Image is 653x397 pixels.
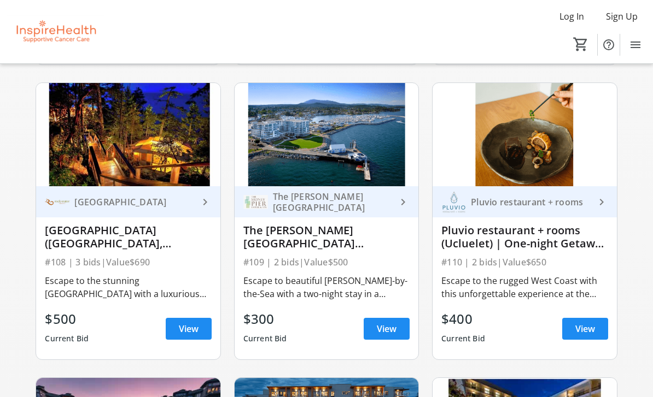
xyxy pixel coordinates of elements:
[433,83,616,186] img: Pluvio restaurant + rooms (Ucluelet) | One-night Getaway Package for Two
[45,224,211,250] div: [GEOGRAPHIC_DATA] ([GEOGRAPHIC_DATA], [GEOGRAPHIC_DATA]) | Two-Night Stay
[235,83,418,186] img: The Sidney Pier Hotel & Spa (Vancouver Island) | Two-Night Stay for 2
[441,189,467,215] img: Pluvio restaurant + rooms
[243,224,410,250] div: The [PERSON_NAME][GEOGRAPHIC_DATA] ([GEOGRAPHIC_DATA]) | Two-Night Stay for 2
[199,195,212,209] mat-icon: keyboard_arrow_right
[45,274,211,300] div: Escape to the stunning [GEOGRAPHIC_DATA] with a luxurious two-night stay in a Tenthouse Suite at ...
[562,318,608,340] a: View
[597,8,646,25] button: Sign Up
[441,274,608,300] div: Escape to the rugged West Coast with this unforgettable experience at the award-winning Pluvio re...
[625,34,646,56] button: Menu
[243,329,287,348] div: Current Bid
[441,224,608,250] div: Pluvio restaurant + rooms (Ucluelet) | One-night Getaway Package for Two
[467,197,594,208] div: Pluvio restaurant + rooms
[598,34,620,56] button: Help
[595,195,608,209] mat-icon: keyboard_arrow_right
[243,254,410,270] div: #109 | 2 bids | Value $500
[45,309,89,329] div: $500
[559,10,584,23] span: Log In
[397,195,410,209] mat-icon: keyboard_arrow_right
[70,197,198,208] div: [GEOGRAPHIC_DATA]
[441,329,485,348] div: Current Bid
[575,322,595,335] span: View
[243,189,269,215] img: The Sidney Pier Hotel & Spa
[243,274,410,300] div: Escape to beautiful [PERSON_NAME]-by-the-Sea with a two-night stay in a SeaView room (double occu...
[45,254,211,270] div: #108 | 3 bids | Value $690
[7,4,104,59] img: InspireHealth Supportive Cancer Care's Logo
[36,186,220,217] a: Rockwater Secret Cove Resort[GEOGRAPHIC_DATA]
[571,34,591,54] button: Cart
[377,322,397,335] span: View
[441,309,485,329] div: $400
[179,322,199,335] span: View
[551,8,593,25] button: Log In
[433,186,616,217] a: Pluvio restaurant + roomsPluvio restaurant + rooms
[36,83,220,186] img: Rockwater Secret Cove Resort (Halfmoon Bay, BC) | Two-Night Stay
[364,318,410,340] a: View
[269,191,397,213] div: The [PERSON_NAME][GEOGRAPHIC_DATA]
[235,186,418,217] a: The Sidney Pier Hotel & SpaThe [PERSON_NAME][GEOGRAPHIC_DATA]
[243,309,287,329] div: $300
[166,318,212,340] a: View
[441,254,608,270] div: #110 | 2 bids | Value $650
[45,189,70,215] img: Rockwater Secret Cove Resort
[45,329,89,348] div: Current Bid
[606,10,638,23] span: Sign Up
